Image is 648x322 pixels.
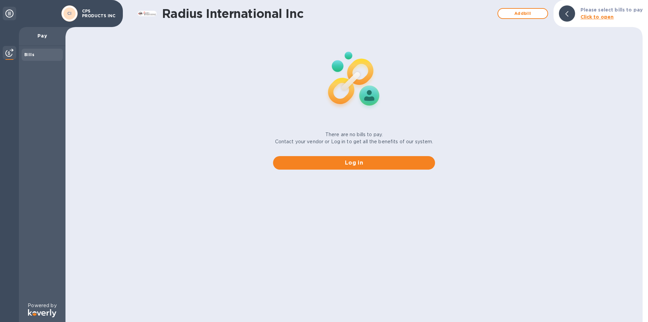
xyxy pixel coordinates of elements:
[28,302,56,309] p: Powered by
[24,32,60,39] p: Pay
[580,14,614,20] b: Click to open
[497,8,548,19] button: Addbill
[67,11,72,16] b: CI
[28,309,56,317] img: Logo
[504,9,542,18] span: Add bill
[580,7,643,13] b: Please select bills to pay
[273,156,435,170] button: Log in
[278,159,430,167] span: Log in
[82,9,116,18] p: CPS PRODUCTS INC
[275,131,433,145] p: There are no bills to pay. Contact your vendor or Log in to get all the benefits of our system.
[162,6,494,21] h1: Radius International Inc
[24,52,34,57] b: Bills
